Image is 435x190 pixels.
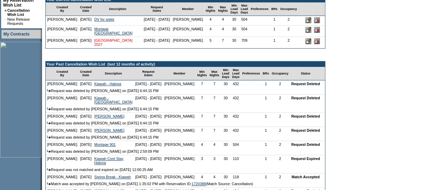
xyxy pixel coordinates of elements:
td: 2 [270,127,290,134]
td: [DATE] [79,127,93,134]
nobr: [DATE] - [DATE] [144,27,170,31]
nobr: [DATE] - [DATE] [135,157,162,161]
td: 3 [196,155,208,166]
a: DV for sister [94,17,115,21]
td: 30 [229,16,239,26]
td: [DATE] [79,141,93,148]
td: [PERSON_NAME] [46,94,79,106]
td: Description [93,67,134,80]
nobr: [DATE] - [DATE] [135,96,162,100]
img: arrow.gif [47,182,51,185]
td: Your Past Cancellation Wish List (last 12 months of activity) [46,61,325,67]
td: Created By [46,67,79,80]
td: Min Nights [196,67,208,80]
td: [PERSON_NAME] [163,127,196,134]
img: arrow.gif [47,136,51,139]
td: 4 [204,26,217,37]
td: [PERSON_NAME] [46,37,79,48]
td: 30 [229,26,239,37]
td: Status [290,67,321,80]
td: [DATE] [79,94,93,106]
td: 4 [217,26,229,37]
td: Max Lead Days [239,2,250,16]
td: Preferences [249,2,270,16]
td: [PERSON_NAME] [163,173,196,180]
a: Cancellation Wish List [7,8,30,17]
td: 4 [208,141,220,148]
a: 1720388 [192,182,206,186]
a: Montage [GEOGRAPHIC_DATA] [94,27,132,35]
td: Min Lead Days [229,2,239,16]
td: Min Lead Days [220,67,231,80]
td: 4 [196,173,208,180]
td: [DATE] [79,113,93,120]
td: 2 [270,113,290,120]
td: 7 [196,127,208,134]
td: BRs [270,2,279,16]
input: Edit this Request [305,27,311,33]
td: 709 [239,37,250,48]
td: Request was deleted by [PERSON_NAME] on [DATE] 6:44:15 PM [46,120,325,127]
td: 3 [208,155,220,166]
input: Delete this Request [314,38,320,44]
nobr: Request Deleted [291,96,320,100]
input: Delete this Request [314,17,320,23]
td: Occupancy [279,2,298,16]
td: Request Dates [134,67,163,80]
td: Match was accepted by [PERSON_NAME] on [DATE] 1:35:02 PM with Reservation ID: (Match Source: Canc... [46,180,325,188]
nobr: Request Deleted [291,128,320,132]
td: Request was not matched and expired on [DATE] 12:00:25 AM [46,166,325,173]
td: 7 [208,80,220,87]
td: 30 [220,141,231,148]
td: 504 [231,141,241,148]
a: [PERSON_NAME] [94,128,124,132]
td: [PERSON_NAME] [171,37,204,48]
td: Max Nights [208,67,220,80]
td: 30 [220,113,231,120]
td: 2 [279,37,298,48]
td: 432 [231,94,241,106]
td: Created Date [79,2,93,16]
a: Kiawah - Halona [94,82,121,86]
td: 1 [270,16,279,26]
td: 5 [204,37,217,48]
td: 1 [270,26,279,37]
nobr: Request Deleted [291,82,320,86]
td: 1 [270,37,279,48]
td: 1 [261,141,270,148]
td: 2 [279,26,298,37]
td: 4 [208,173,220,180]
td: 432 [231,80,241,87]
a: Kiawah Cont Stay Halona [94,157,123,165]
td: Preferences [241,67,261,80]
td: 1 [261,113,270,120]
td: 504 [239,26,250,37]
b: » [4,8,7,12]
td: 2 [270,155,290,166]
a: My Contracts [3,32,30,37]
td: 118 [231,173,241,180]
td: [PERSON_NAME] [46,155,79,166]
img: arrow.gif [47,121,51,124]
td: Request was deleted by [PERSON_NAME] on [DATE] 6:44:15 PM [46,134,325,141]
td: [DATE] [79,16,93,26]
nobr: [DATE] - [DATE] [135,114,162,118]
td: [PERSON_NAME] [46,141,79,148]
td: 1 [261,155,270,166]
td: 2 [270,173,290,180]
td: Request was deleted by [PERSON_NAME] on [DATE] 2:59:09 PM [46,148,325,155]
a: [GEOGRAPHIC_DATA] 2027 [94,38,132,47]
img: arrow.gif [47,107,51,110]
td: [DATE] [79,37,93,48]
td: 7 [208,127,220,134]
td: 432 [231,127,241,134]
nobr: [DATE] - [DATE] [135,128,162,132]
td: 1 [261,127,270,134]
td: [PERSON_NAME] [163,80,196,87]
input: Edit this Request [305,38,311,44]
td: [PERSON_NAME] [171,26,204,37]
input: Delete this Request [314,27,320,33]
nobr: [DATE] - [DATE] [135,175,162,179]
td: BRs [261,67,270,80]
td: 7 [196,113,208,120]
